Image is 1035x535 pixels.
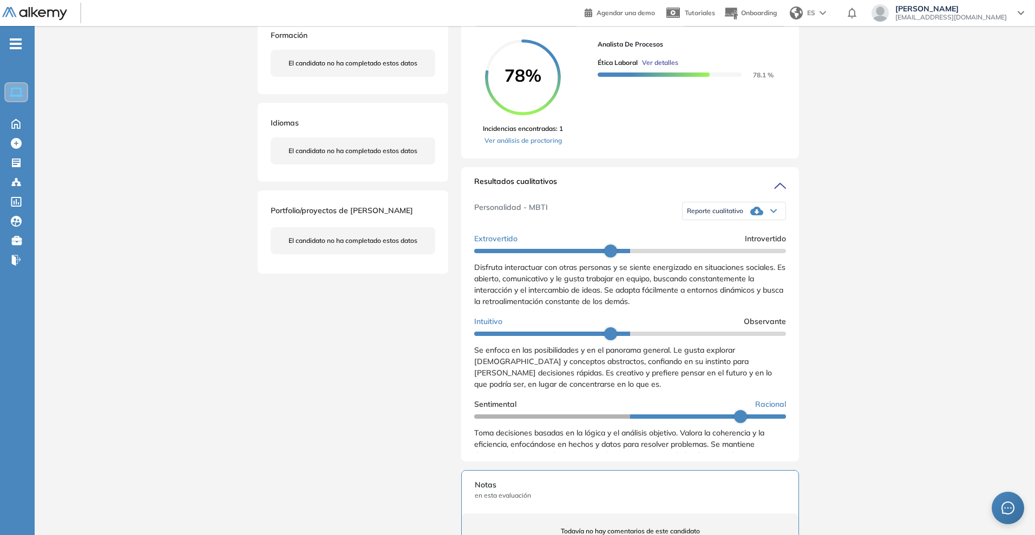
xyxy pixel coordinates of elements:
[475,479,785,491] span: Notas
[1001,501,1014,514] span: message
[289,146,417,156] span: El candidato no ha completado estos datos
[807,8,815,18] span: ES
[474,262,785,306] span: Disfruta interactuar con otras personas y se siente energizado en situaciones sociales. Es abiert...
[474,399,516,410] span: Sentimental
[744,316,786,327] span: Observante
[598,58,638,68] span: Ética Laboral
[483,136,563,146] a: Ver análisis de proctoring
[474,233,517,245] span: Extrovertido
[2,7,67,21] img: Logo
[271,118,299,128] span: Idiomas
[474,316,502,327] span: Intuitivo
[755,399,786,410] span: Racional
[642,58,678,68] span: Ver detalles
[475,491,785,500] span: en esta evaluación
[474,202,548,220] span: Personalidad - MBTI
[687,207,743,215] span: Reporte cualitativo
[474,345,772,389] span: Se enfoca en las posibilidades y en el panorama general. Le gusta explorar [DEMOGRAPHIC_DATA] y c...
[485,67,561,84] span: 78%
[790,6,803,19] img: world
[483,124,563,134] span: Incidencias encontradas: 1
[895,13,1007,22] span: [EMAIL_ADDRESS][DOMAIN_NAME]
[685,9,715,17] span: Tutoriales
[585,5,655,18] a: Agendar una demo
[597,9,655,17] span: Agendar una demo
[740,71,774,79] span: 78.1 %
[895,4,1007,13] span: [PERSON_NAME]
[271,30,307,40] span: Formación
[741,9,777,17] span: Onboarding
[745,233,786,245] span: Introvertido
[724,2,777,25] button: Onboarding
[271,206,413,215] span: Portfolio/proyectos de [PERSON_NAME]
[289,236,417,246] span: El candidato no ha completado estos datos
[598,39,777,49] span: Analista de Procesos
[474,176,557,193] span: Resultados cualitativos
[10,43,22,45] i: -
[638,58,678,68] button: Ver detalles
[474,428,783,472] span: Toma decisiones basadas en la lógica y el análisis objetivo. Valora la coherencia y la eficiencia...
[289,58,417,68] span: El candidato no ha completado estos datos
[820,11,826,15] img: arrow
